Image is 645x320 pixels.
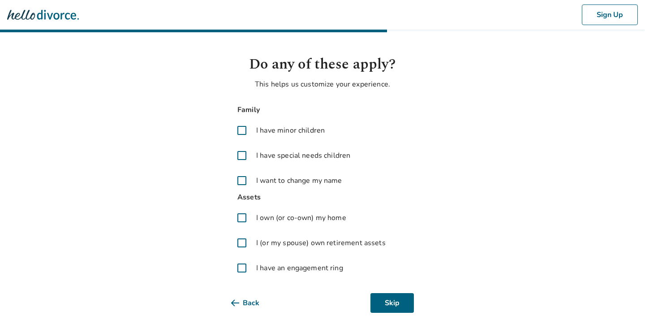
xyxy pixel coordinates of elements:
[231,293,274,313] button: Back
[7,6,79,24] img: Hello Divorce Logo
[582,4,638,25] button: Sign Up
[600,277,645,320] div: Виджет чата
[256,212,346,223] span: I own (or co-own) my home
[256,150,350,161] span: I have special needs children
[231,54,414,75] h1: Do any of these apply?
[231,79,414,90] p: This helps us customize your experience.
[256,238,386,248] span: I (or my spouse) own retirement assets
[256,125,325,136] span: I have minor children
[600,277,645,320] iframe: Chat Widget
[256,263,343,273] span: I have an engagement ring
[256,175,342,186] span: I want to change my name
[231,191,414,203] span: Assets
[231,104,414,116] span: Family
[370,293,414,313] button: Skip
